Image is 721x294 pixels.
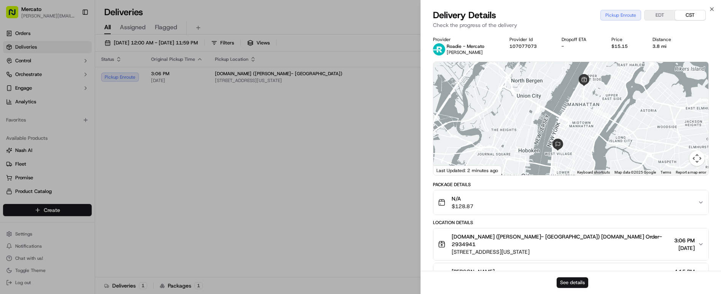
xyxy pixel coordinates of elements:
span: [DATE] [674,244,695,252]
div: - [562,43,599,49]
img: 1736555255976-a54dd68f-1ca7-489b-9aae-adbdc363a1c4 [8,42,21,56]
a: Terms (opens in new tab) [661,170,671,174]
a: Report a map error [676,170,706,174]
span: $128.87 [452,202,473,210]
p: Check the progress of the delivery [433,21,709,29]
input: Got a question? Start typing here... [20,19,137,27]
button: [DOMAIN_NAME] ([PERSON_NAME]- [GEOGRAPHIC_DATA]) [DOMAIN_NAME] Order-2934941[STREET_ADDRESS][US_S... [433,228,708,260]
img: Google [435,165,460,175]
a: 📗Knowledge Base [5,77,61,90]
button: Start new chat [129,44,138,54]
button: 107077073 [509,43,537,49]
div: Price [611,36,640,43]
img: roadie-logo-v2.jpg [433,43,445,55]
div: 💻 [64,81,70,87]
span: [PERSON_NAME] [452,268,495,275]
div: Last Updated: 2 minutes ago [433,166,501,175]
button: Map camera controls [689,151,705,166]
button: See details [557,277,588,288]
div: Provider [433,36,497,43]
div: Dropoff ETA [562,36,599,43]
span: Knowledge Base [15,80,58,87]
p: Roadie - Mercato [447,43,484,49]
div: 3.8 mi [653,43,684,49]
a: Powered byPylon [54,98,92,104]
span: [STREET_ADDRESS][US_STATE] [452,248,671,256]
span: [DOMAIN_NAME] ([PERSON_NAME]- [GEOGRAPHIC_DATA]) [DOMAIN_NAME] Order-2934941 [452,233,671,248]
span: API Documentation [72,80,122,87]
button: [PERSON_NAME]4:15 PM [433,263,708,288]
button: CST [675,10,705,20]
span: N/A [452,195,473,202]
span: 4:15 PM [674,268,695,275]
span: Pylon [76,98,92,104]
div: We're available if you need us! [26,50,96,56]
span: 3:06 PM [674,237,695,244]
div: Start new chat [26,42,125,50]
div: 📗 [8,81,14,87]
a: 💻API Documentation [61,77,125,90]
a: Open this area in Google Maps (opens a new window) [435,165,460,175]
button: EDT [645,10,675,20]
div: Distance [653,36,684,43]
div: Package Details [433,182,709,188]
button: N/A$128.87 [433,190,708,215]
span: Map data ©2025 Google [614,170,656,174]
span: [PERSON_NAME] [447,49,483,55]
button: Keyboard shortcuts [577,170,610,175]
span: Delivery Details [433,9,496,21]
div: Location Details [433,220,709,226]
div: $15.15 [611,43,640,49]
div: Provider Id [509,36,549,43]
